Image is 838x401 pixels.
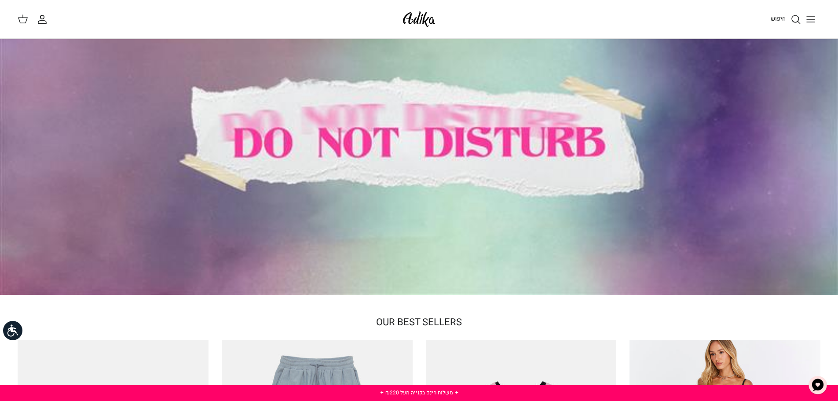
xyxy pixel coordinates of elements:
[771,14,801,25] a: חיפוש
[400,9,438,29] img: Adika IL
[376,315,462,329] a: OUR BEST SELLERS
[380,389,459,397] a: ✦ משלוח חינם בקנייה מעל ₪220 ✦
[805,372,831,398] button: צ'אט
[771,15,786,23] span: חיפוש
[37,14,51,25] a: החשבון שלי
[801,10,820,29] button: Toggle menu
